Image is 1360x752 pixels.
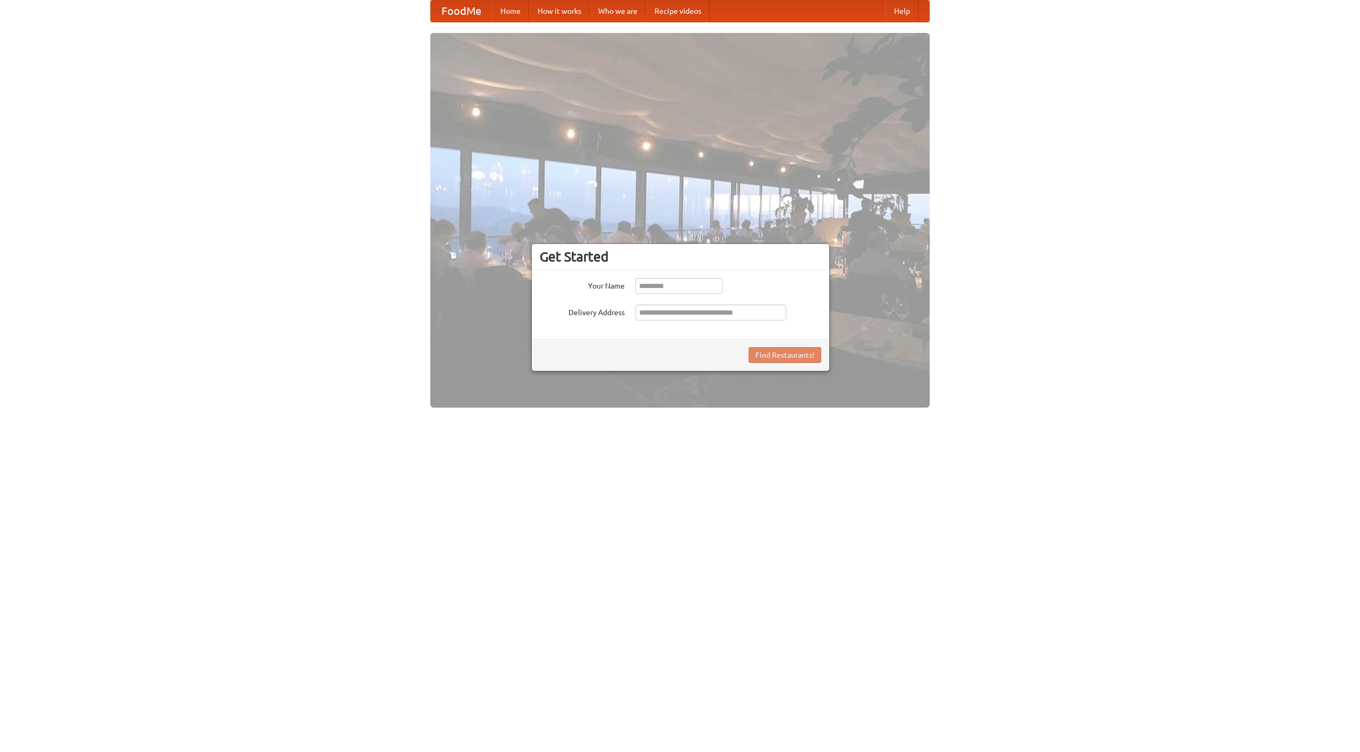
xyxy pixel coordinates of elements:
h3: Get Started [540,249,821,265]
a: Help [886,1,919,22]
label: Delivery Address [540,305,625,318]
a: Home [492,1,529,22]
a: FoodMe [431,1,492,22]
a: Recipe videos [646,1,710,22]
a: How it works [529,1,590,22]
a: Who we are [590,1,646,22]
button: Find Restaurants! [749,347,821,363]
label: Your Name [540,278,625,291]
